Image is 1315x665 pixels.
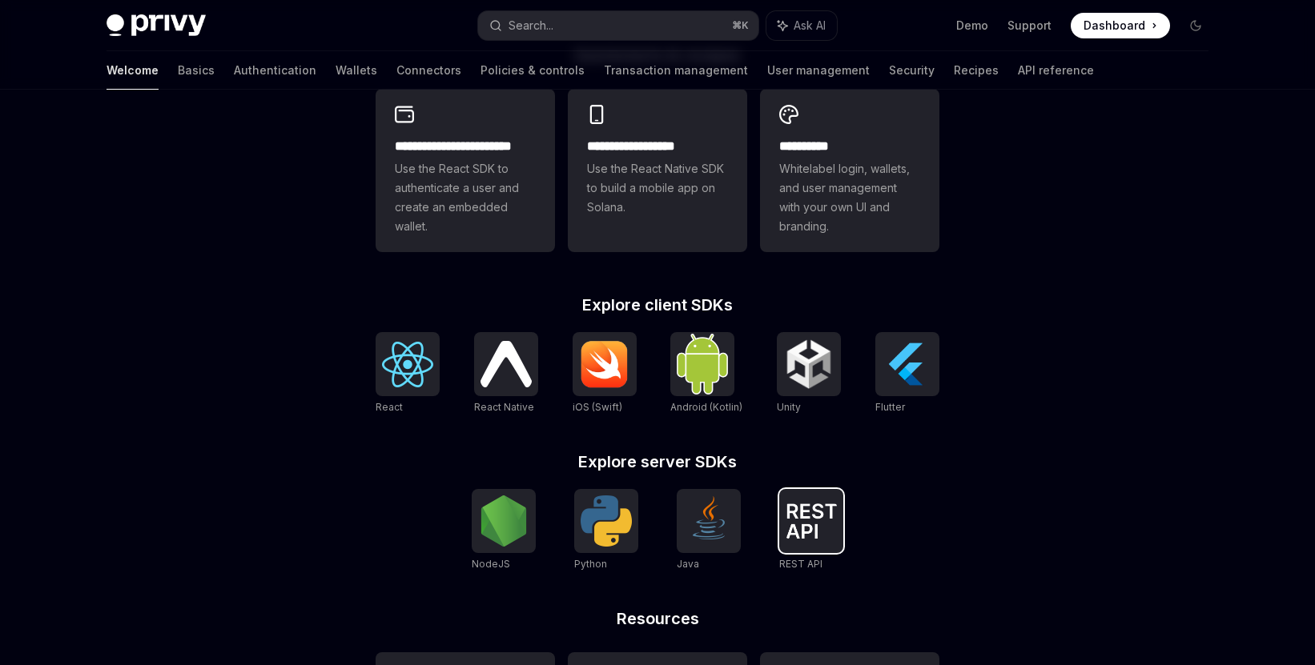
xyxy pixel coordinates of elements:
img: React [382,342,433,387]
img: dark logo [107,14,206,37]
a: **** *****Whitelabel login, wallets, and user management with your own UI and branding. [760,89,939,252]
a: NodeJSNodeJS [472,489,536,572]
a: iOS (Swift)iOS (Swift) [573,332,637,415]
img: NodeJS [478,495,529,547]
a: **** **** **** ***Use the React Native SDK to build a mobile app on Solana. [568,89,747,252]
button: Search...⌘K [478,11,758,40]
a: UnityUnity [777,332,841,415]
a: PythonPython [574,489,638,572]
img: Android (Kotlin) [677,334,728,394]
button: Toggle dark mode [1183,13,1208,38]
span: Ask AI [794,18,826,34]
a: Security [889,51,935,90]
span: NodeJS [472,558,510,570]
a: Recipes [954,51,999,90]
div: Search... [509,16,553,35]
h2: Resources [376,611,939,627]
img: Java [683,495,734,547]
a: Welcome [107,51,159,90]
a: React NativeReact Native [474,332,538,415]
a: Wallets [336,51,377,90]
img: iOS (Swift) [579,340,630,388]
span: Flutter [875,401,905,413]
span: Unity [777,401,801,413]
img: REST API [786,503,837,539]
span: Dashboard [1084,18,1145,34]
a: Demo [956,18,988,34]
a: Transaction management [604,51,748,90]
a: User management [767,51,870,90]
span: REST API [779,558,822,570]
h2: Explore client SDKs [376,297,939,313]
img: Python [581,495,632,547]
span: ⌘ K [732,19,749,32]
img: React Native [481,341,532,387]
span: Use the React SDK to authenticate a user and create an embedded wallet. [395,159,536,236]
span: Use the React Native SDK to build a mobile app on Solana. [587,159,728,217]
a: Policies & controls [481,51,585,90]
a: Dashboard [1071,13,1170,38]
h2: Explore server SDKs [376,454,939,470]
span: Android (Kotlin) [670,401,742,413]
img: Unity [783,339,834,390]
a: Authentication [234,51,316,90]
span: Python [574,558,607,570]
span: iOS (Swift) [573,401,622,413]
span: Whitelabel login, wallets, and user management with your own UI and branding. [779,159,920,236]
a: Android (Kotlin)Android (Kotlin) [670,332,742,415]
span: React [376,401,403,413]
span: React Native [474,401,534,413]
img: Flutter [882,339,933,390]
button: Ask AI [766,11,837,40]
a: API reference [1018,51,1094,90]
span: Java [677,558,699,570]
a: FlutterFlutter [875,332,939,415]
a: Basics [178,51,215,90]
a: REST APIREST API [779,489,843,572]
a: ReactReact [376,332,440,415]
a: Support [1007,18,1052,34]
a: Connectors [396,51,461,90]
a: JavaJava [677,489,741,572]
